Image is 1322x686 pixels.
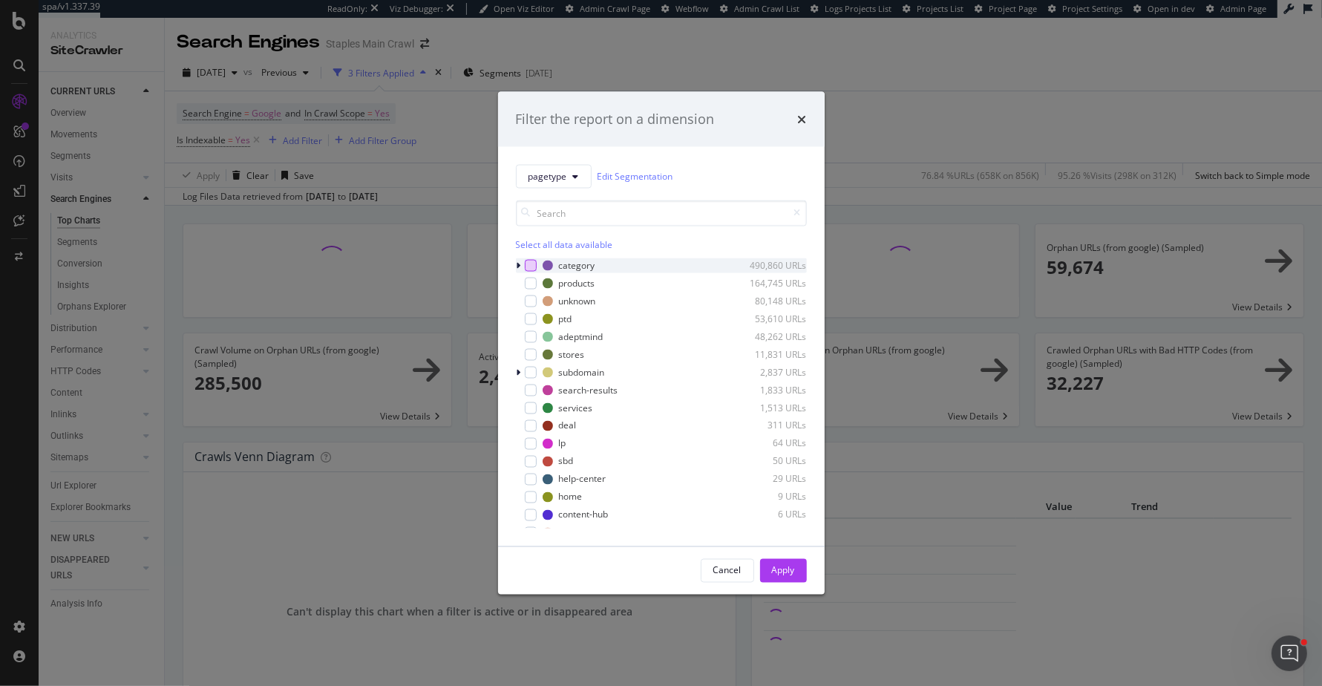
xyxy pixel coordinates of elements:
div: deal [559,419,577,432]
div: stores [559,348,585,361]
button: Apply [760,558,807,582]
div: category [559,259,595,272]
div: home [559,491,583,503]
div: content-hub [559,509,609,521]
div: modal [498,92,825,595]
div: 53,610 URLs [734,313,807,325]
button: Cancel [701,558,754,582]
div: subdomain [559,366,605,379]
div: unknown [559,295,596,307]
div: printing [559,526,591,539]
div: 80,148 URLs [734,295,807,307]
div: 9 URLs [734,491,807,503]
div: lp [559,437,566,450]
button: pagetype [516,164,592,188]
div: 2,837 URLs [734,366,807,379]
input: Search [516,200,807,226]
a: Edit Segmentation [598,169,673,184]
div: Filter the report on a dimension [516,110,715,129]
div: 29 URLs [734,473,807,486]
div: 490,860 URLs [734,259,807,272]
div: 1,513 URLs [734,402,807,414]
div: services [559,402,593,414]
div: 164,745 URLs [734,277,807,290]
div: 4 URLs [734,526,807,539]
div: 64 URLs [734,437,807,450]
div: 6 URLs [734,509,807,521]
iframe: Intercom live chat [1272,636,1307,671]
div: 1,833 URLs [734,384,807,396]
div: help-center [559,473,606,486]
div: Select all data available [516,238,807,250]
div: search-results [559,384,618,396]
div: 11,831 URLs [734,348,807,361]
div: Apply [772,564,795,577]
div: products [559,277,595,290]
div: adeptmind [559,330,603,343]
div: 311 URLs [734,419,807,432]
div: 50 URLs [734,455,807,468]
div: sbd [559,455,574,468]
div: ptd [559,313,572,325]
div: times [798,110,807,129]
span: pagetype [529,170,567,183]
div: 48,262 URLs [734,330,807,343]
div: Cancel [713,564,742,577]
